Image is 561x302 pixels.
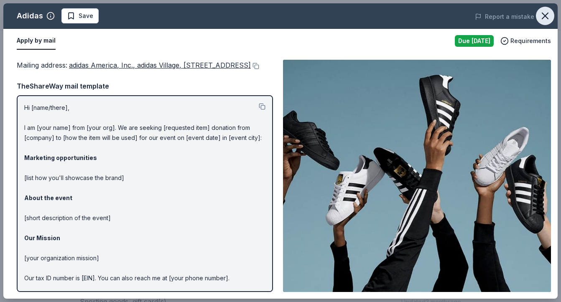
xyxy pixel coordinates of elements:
[455,35,494,47] div: Due [DATE]
[17,81,273,91] div: TheShareWay mail template
[283,60,551,292] img: Image for Adidas
[500,36,551,46] button: Requirements
[24,234,60,241] strong: Our Mission
[24,154,97,161] strong: Marketing opportunities
[69,61,251,69] span: adidas America, Inc., adidas Village, [STREET_ADDRESS]
[79,11,93,21] span: Save
[17,32,56,50] button: Apply by mail
[24,194,72,201] strong: About the event
[510,36,551,46] span: Requirements
[61,8,99,23] button: Save
[17,60,273,71] div: Mailing address :
[475,12,534,22] button: Report a mistake
[17,9,43,23] div: Adidas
